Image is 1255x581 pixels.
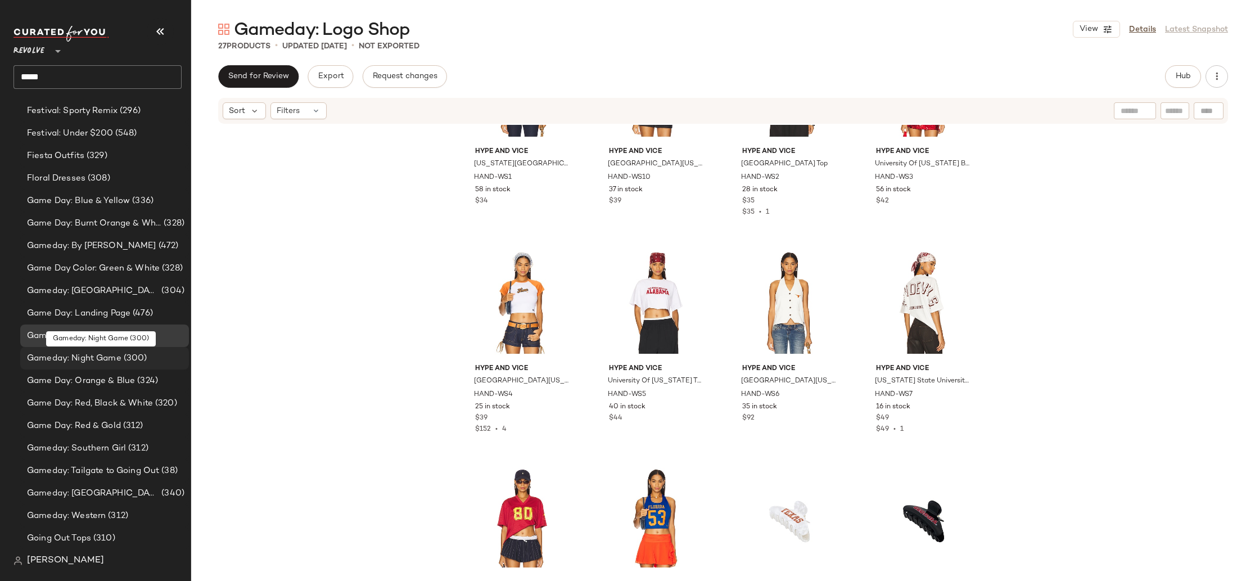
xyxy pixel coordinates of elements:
span: Festival: Under $200 [27,127,113,140]
span: Game Day: Blue & Yellow [27,195,130,208]
img: BAUR-WA16_V1.jpg [867,463,980,577]
button: Export [308,65,353,88]
img: svg%3e [218,24,229,35]
span: (310) [91,532,115,545]
span: $44 [609,413,622,424]
button: View [1073,21,1120,38]
button: Request changes [363,65,447,88]
span: $92 [742,413,755,424]
span: 1 [766,209,769,216]
span: (340) [159,487,184,500]
span: Floral Dresses [27,172,85,185]
span: Gameday: Western [27,510,106,523]
img: BAUR-WA15_V1.jpg [733,463,846,577]
span: Gameday: By [PERSON_NAME] [27,240,156,253]
span: 56 in stock [876,185,911,195]
span: [US_STATE][GEOGRAPHIC_DATA] Bandana Top [474,159,569,169]
img: HAND-WS9_V1.jpg [600,463,713,577]
span: $49 [876,413,889,424]
span: 16 in stock [876,402,910,412]
button: Hub [1165,65,1201,88]
span: • [491,426,502,433]
span: HAND-WS5 [608,390,646,400]
span: 27 [218,42,227,51]
span: 37 in stock [609,185,643,195]
span: Game Day: Red & Gold [27,420,121,433]
span: Game Day: Orange & Blue [27,375,135,388]
span: Hype and Vice [742,147,837,157]
span: HAND-WS6 [741,390,779,400]
span: (328) [161,217,184,230]
span: (328) [160,262,183,275]
span: Sort [229,105,245,117]
span: (300) [121,352,147,365]
span: 40 in stock [609,402,645,412]
span: Hype and Vice [609,364,704,374]
span: [GEOGRAPHIC_DATA][US_STATE] Halter Vest [741,376,836,386]
span: Gameday: Night Game [27,352,121,365]
span: Hype and Vice [609,147,704,157]
span: Game Day: Red, Black & White [27,397,153,410]
span: (548) [113,127,137,140]
span: (329) [84,150,107,163]
span: (296) [118,105,141,118]
span: (336) [130,195,154,208]
span: Game Day: Landing Page [27,307,130,320]
span: (312) [121,420,143,433]
span: (320) [153,397,177,410]
span: 1 [900,426,904,433]
span: University Of [US_STATE] Track Top [608,376,703,386]
img: cfy_white_logo.C9jOOHJF.svg [13,26,109,42]
span: 4 [502,426,507,433]
span: (476) [130,307,153,320]
div: Products [218,40,270,52]
span: 25 in stock [475,402,510,412]
span: HAND-WS4 [474,390,513,400]
span: Fiesta Outfits [27,150,84,163]
span: (27) [116,330,133,343]
span: Hype and Vice [876,147,971,157]
span: 58 in stock [475,185,511,195]
span: • [755,209,766,216]
span: Hub [1175,72,1191,81]
span: Gameday: Tailgate to Going Out [27,465,159,478]
span: • [275,39,278,53]
span: 35 in stock [742,402,777,412]
span: (472) [156,240,179,253]
span: $39 [609,196,621,206]
a: Details [1129,24,1156,35]
span: Hype and Vice [475,147,570,157]
span: HAND-WS7 [875,390,913,400]
span: • [351,39,354,53]
span: $34 [475,196,488,206]
span: Gameday: [GEOGRAPHIC_DATA] [27,487,159,500]
span: (324) [135,375,158,388]
img: HAND-WS5_V1.jpg [600,246,713,359]
span: (308) [85,172,110,185]
p: updated [DATE] [282,40,347,52]
span: $49 [876,426,889,433]
span: (312) [126,442,148,455]
span: $42 [876,196,889,206]
span: Gameday: [GEOGRAPHIC_DATA] [27,285,159,298]
span: Revolve [13,38,44,58]
span: [PERSON_NAME] [27,554,104,568]
span: University Of [US_STATE] Bulldog Cut Off Tank Top [875,159,970,169]
span: Gameday: Logo Shop [27,330,116,343]
span: HAND-WS3 [875,173,913,183]
span: Request changes [372,72,437,81]
p: Not Exported [359,40,419,52]
span: $152 [475,426,491,433]
span: Hype and Vice [876,364,971,374]
span: Export [317,72,344,81]
span: HAND-WS2 [741,173,779,183]
img: HAND-WS6_V1.jpg [733,246,846,359]
span: Gameday: Logo Shop [234,19,410,42]
span: (304) [159,285,184,298]
img: HAND-WS4_V1.jpg [466,246,579,359]
span: $35 [742,196,755,206]
span: Send for Review [228,72,289,81]
span: (312) [106,510,128,523]
img: HAND-WS8_V1.jpg [466,463,579,577]
span: Game Day: Burnt Orange & White [27,217,161,230]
